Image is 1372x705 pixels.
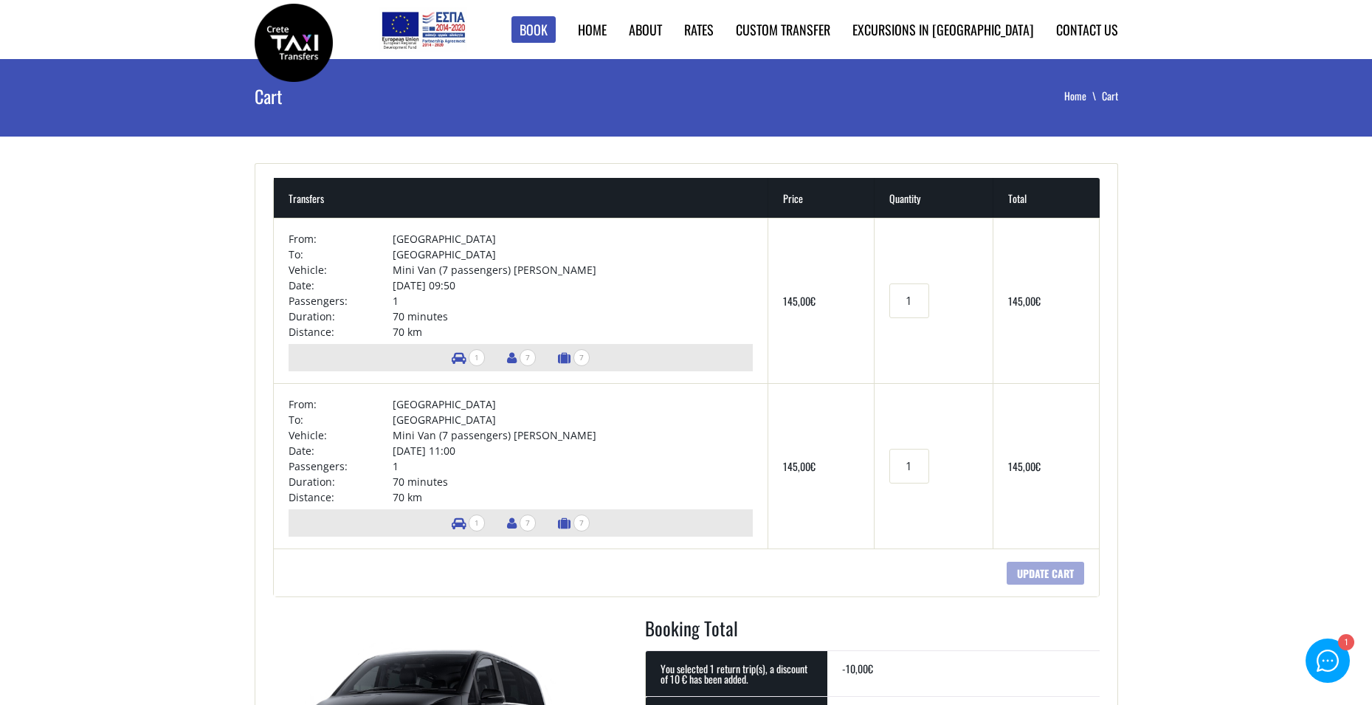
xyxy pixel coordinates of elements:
[1337,636,1353,651] div: 1
[393,412,753,427] td: [GEOGRAPHIC_DATA]
[500,344,543,371] li: Number of passengers
[1064,88,1102,103] a: Home
[551,509,597,537] li: Number of luggage items
[684,20,714,39] a: Rates
[289,309,393,324] td: Duration:
[393,324,753,340] td: 70 km
[1035,458,1041,474] span: €
[875,178,993,218] th: Quantity
[520,349,536,366] span: 7
[783,293,816,309] bdi: 145,00
[469,515,485,532] span: 1
[551,344,597,371] li: Number of luggage items
[393,396,753,412] td: [GEOGRAPHIC_DATA]
[393,474,753,489] td: 70 minutes
[289,324,393,340] td: Distance:
[1035,293,1041,309] span: €
[289,293,393,309] td: Passengers:
[289,427,393,443] td: Vehicle:
[444,344,492,371] li: Number of vehicles
[393,247,753,262] td: [GEOGRAPHIC_DATA]
[889,449,929,484] input: Transfers quantity
[393,309,753,324] td: 70 minutes
[1056,20,1118,39] a: Contact us
[768,178,875,218] th: Price
[393,231,753,247] td: [GEOGRAPHIC_DATA]
[889,283,929,318] input: Transfers quantity
[1008,293,1041,309] bdi: 145,00
[289,396,393,412] td: From:
[289,443,393,458] td: Date:
[393,489,753,505] td: 70 km
[629,20,662,39] a: About
[444,509,492,537] li: Number of vehicles
[868,661,873,676] span: €
[255,4,333,82] img: Crete Taxi Transfers | Crete Taxi Transfers Cart | Crete Taxi Transfers
[1008,458,1041,474] bdi: 145,00
[274,178,769,218] th: Transfers
[993,178,1100,218] th: Total
[393,293,753,309] td: 1
[393,427,753,443] td: Mini Van (7 passengers) [PERSON_NAME]
[810,293,816,309] span: €
[500,509,543,537] li: Number of passengers
[520,515,536,532] span: 7
[511,16,556,44] a: Book
[255,33,333,49] a: Crete Taxi Transfers | Crete Taxi Transfers Cart | Crete Taxi Transfers
[255,59,545,133] h1: Cart
[289,278,393,293] td: Date:
[289,489,393,505] td: Distance:
[289,474,393,489] td: Duration:
[1102,89,1118,103] li: Cart
[783,458,816,474] bdi: 145,00
[573,349,590,366] span: 7
[393,443,753,458] td: [DATE] 11:00
[289,247,393,262] td: To:
[578,20,607,39] a: Home
[289,412,393,427] td: To:
[469,349,485,366] span: 1
[573,515,590,532] span: 7
[852,20,1034,39] a: Excursions in [GEOGRAPHIC_DATA]
[1007,562,1084,585] input: Update cart
[393,458,753,474] td: 1
[645,615,1100,650] h2: Booking Total
[393,278,753,293] td: [DATE] 09:50
[736,20,830,39] a: Custom Transfer
[842,661,873,676] bdi: -10,00
[289,458,393,474] td: Passengers:
[646,650,827,696] th: You selected 1 return trip(s), a discount of 10 € has been added.
[810,458,816,474] span: €
[289,262,393,278] td: Vehicle:
[379,7,467,52] img: e-bannersEUERDF180X90.jpg
[289,231,393,247] td: From:
[393,262,753,278] td: Mini Van (7 passengers) [PERSON_NAME]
